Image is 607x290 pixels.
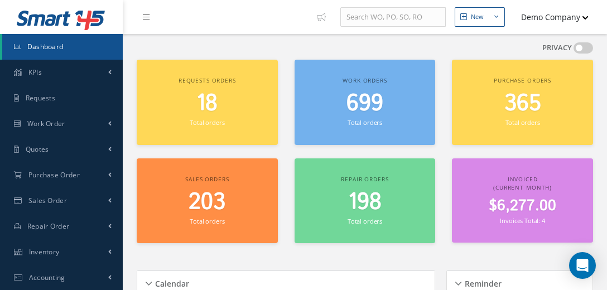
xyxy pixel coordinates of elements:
[494,76,551,84] span: Purchase orders
[452,158,593,243] a: Invoiced (Current Month) $6,277.00 Invoices Total: 4
[461,275,502,289] h5: Reminder
[510,6,589,28] button: Demo Company
[189,186,225,218] span: 203
[346,88,383,119] span: 699
[340,7,446,27] input: Search WO, PO, SO, RO
[489,195,556,217] span: $6,277.00
[343,76,387,84] span: Work orders
[137,158,278,244] a: Sales orders 203 Total orders
[500,216,545,225] small: Invoices Total: 4
[196,88,218,119] span: 18
[508,175,538,183] span: Invoiced
[26,93,55,103] span: Requests
[471,12,484,22] div: New
[341,175,388,183] span: Repair orders
[152,275,189,289] h5: Calendar
[295,60,436,145] a: Work orders 699 Total orders
[137,60,278,145] a: Requests orders 18 Total orders
[2,34,123,60] a: Dashboard
[28,67,42,77] span: KPIs
[27,42,64,51] span: Dashboard
[493,183,552,191] span: (Current Month)
[452,60,593,145] a: Purchase orders 365 Total orders
[185,175,229,183] span: Sales orders
[348,186,382,218] span: 198
[504,88,541,119] span: 365
[27,221,70,231] span: Repair Order
[348,118,382,127] small: Total orders
[29,247,60,257] span: Inventory
[190,118,224,127] small: Total orders
[29,273,65,282] span: Accounting
[505,118,540,127] small: Total orders
[190,217,224,225] small: Total orders
[26,144,49,154] span: Quotes
[28,196,67,205] span: Sales Order
[542,42,572,54] label: PRIVACY
[569,252,596,279] div: Open Intercom Messenger
[455,7,505,27] button: New
[28,170,80,180] span: Purchase Order
[179,76,236,84] span: Requests orders
[27,119,65,128] span: Work Order
[295,158,436,244] a: Repair orders 198 Total orders
[348,217,382,225] small: Total orders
